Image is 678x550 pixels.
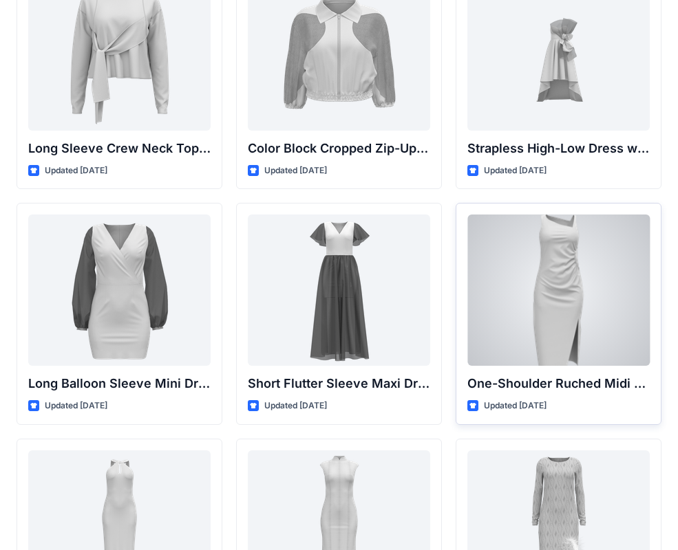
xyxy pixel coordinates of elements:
p: Updated [DATE] [264,399,327,413]
a: Short Flutter Sleeve Maxi Dress with Contrast Bodice and Sheer Overlay [248,214,430,366]
p: Short Flutter Sleeve Maxi Dress with Contrast [PERSON_NAME] and [PERSON_NAME] [248,374,430,393]
a: Long Balloon Sleeve Mini Dress with Wrap Bodice [28,214,211,366]
p: Long Balloon Sleeve Mini Dress with Wrap Bodice [28,374,211,393]
p: One-Shoulder Ruched Midi Dress with Slit [467,374,650,393]
p: Updated [DATE] [45,164,107,178]
p: Updated [DATE] [484,164,547,178]
p: Updated [DATE] [484,399,547,413]
p: Strapless High-Low Dress with Side Bow Detail [467,139,650,158]
p: Updated [DATE] [264,164,327,178]
p: Color Block Cropped Zip-Up Jacket with Sheer Sleeves [248,139,430,158]
p: Updated [DATE] [45,399,107,413]
a: One-Shoulder Ruched Midi Dress with Slit [467,214,650,366]
p: Long Sleeve Crew Neck Top with Asymmetrical Tie Detail [28,139,211,158]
